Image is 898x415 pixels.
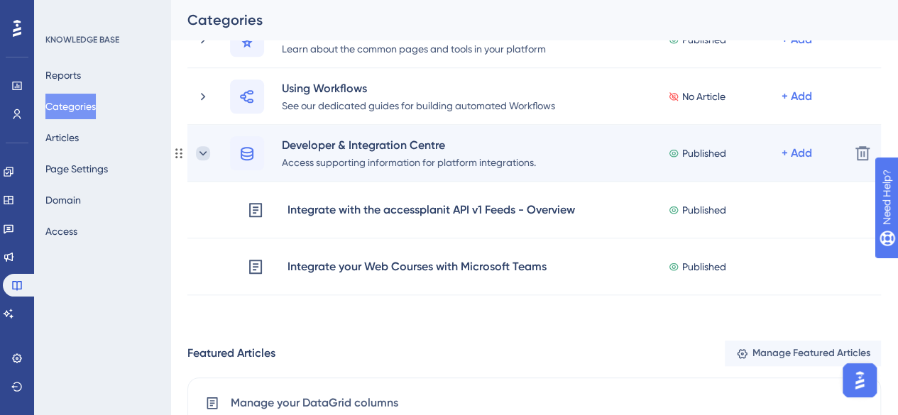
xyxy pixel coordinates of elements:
[187,10,845,30] div: Categories
[187,345,275,362] div: Featured Articles
[281,40,547,57] div: Learn about the common pages and tools in your platform
[782,145,812,162] div: + Add
[33,4,89,21] span: Need Help?
[752,345,870,362] span: Manage Featured Articles
[782,88,812,105] div: + Add
[45,218,77,244] button: Access
[838,359,881,402] iframe: UserGuiding AI Assistant Launcher
[281,96,556,114] div: See our dedicated guides for building automated Workflows
[287,201,576,219] div: Integrate with the accessplanit API v1 Feeds - Overview
[287,258,547,276] div: Integrate your Web Courses with Microsoft Teams
[682,201,726,218] span: Published
[725,341,881,366] button: Manage Featured Articles
[45,94,96,119] button: Categories
[45,34,119,45] div: KNOWLEDGE BASE
[45,62,81,88] button: Reports
[45,156,108,182] button: Page Settings
[281,136,537,153] div: Developer & Integration Centre
[682,88,725,105] span: No Article
[281,79,556,96] div: Using Workflows
[231,394,398,411] span: Manage your DataGrid columns
[682,258,726,275] span: Published
[682,145,726,162] span: Published
[45,125,79,150] button: Articles
[281,153,537,170] div: Access supporting information for platform integrations.
[45,187,81,213] button: Domain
